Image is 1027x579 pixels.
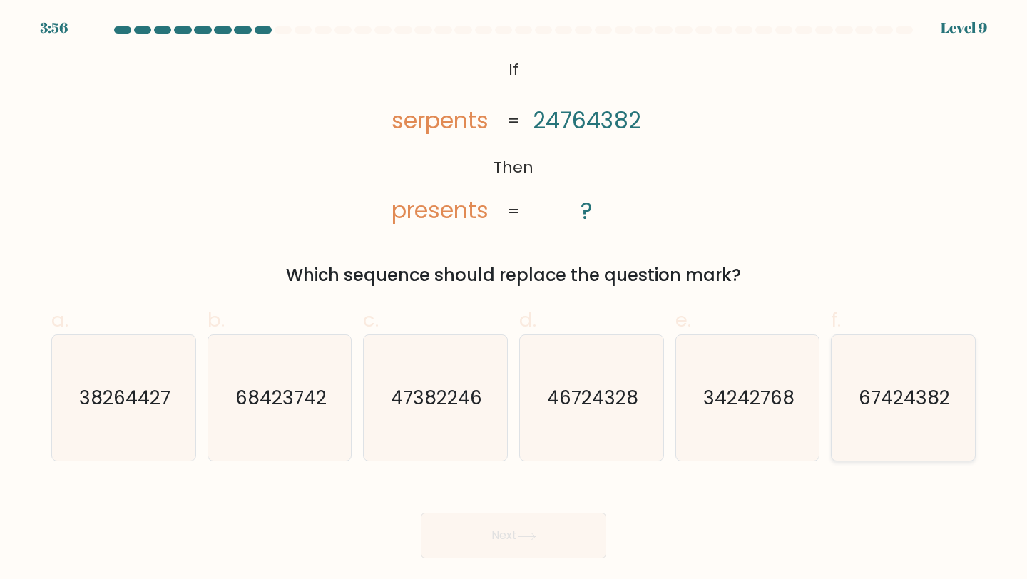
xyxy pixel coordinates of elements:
[372,54,654,228] svg: @import url('[URL][DOMAIN_NAME]);
[509,58,518,81] tspan: If
[508,200,519,222] tspan: =
[363,306,379,334] span: c.
[547,384,638,411] text: 46724328
[392,105,489,136] tspan: serpents
[941,17,987,39] div: Level 9
[235,384,327,411] text: 68423742
[40,17,68,39] div: 3:56
[494,155,533,178] tspan: Then
[60,262,967,288] div: Which sequence should replace the question mark?
[392,195,489,226] tspan: presents
[51,306,68,334] span: a.
[421,513,606,558] button: Next
[859,384,950,411] text: 67424382
[831,306,841,334] span: f.
[581,195,593,226] tspan: ?
[508,110,519,132] tspan: =
[208,306,225,334] span: b.
[533,105,640,136] tspan: 24764382
[391,384,482,411] text: 47382246
[519,306,536,334] span: d.
[79,384,170,411] text: 38264427
[675,306,691,334] span: e.
[703,384,794,411] text: 34242768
